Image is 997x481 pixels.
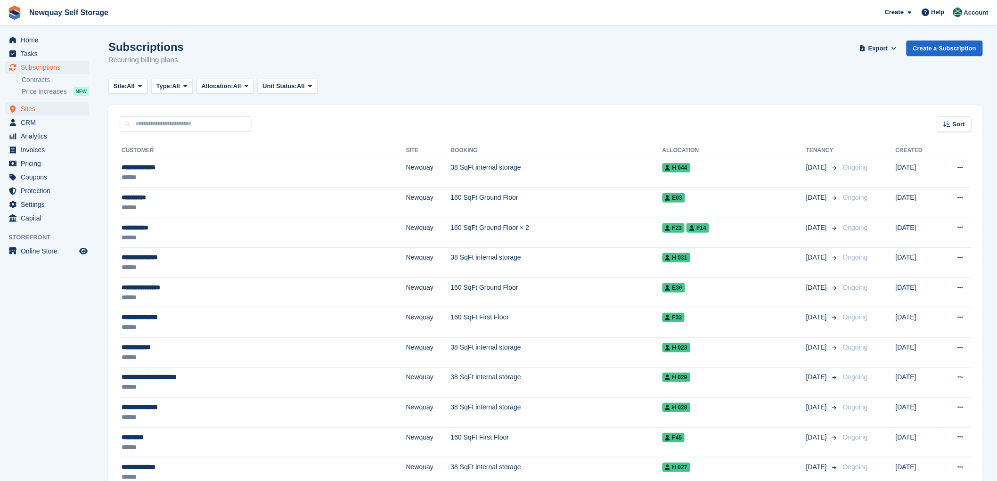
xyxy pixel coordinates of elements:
[451,143,662,158] th: Booking
[406,143,451,158] th: Site
[896,248,940,278] td: [DATE]
[5,116,89,129] a: menu
[451,218,662,248] td: 160 SqFt Ground Floor × 2
[953,8,963,17] img: JON
[451,367,662,398] td: 38 SqFt internal storage
[858,41,899,56] button: Export
[451,188,662,218] td: 160 SqFt Ground Floor
[806,462,829,472] span: [DATE]
[78,245,89,257] a: Preview store
[843,463,868,471] span: Ongoing
[21,47,77,60] span: Tasks
[896,427,940,457] td: [DATE]
[806,253,829,262] span: [DATE]
[297,82,305,91] span: All
[257,79,317,94] button: Unit Status: All
[662,403,690,412] span: H 028
[406,248,451,278] td: Newquay
[662,283,685,293] span: E36
[843,284,868,291] span: Ongoing
[843,194,868,201] span: Ongoing
[843,373,868,381] span: Ongoing
[843,313,868,321] span: Ongoing
[5,143,89,156] a: menu
[5,157,89,170] a: menu
[5,102,89,115] a: menu
[406,158,451,188] td: Newquay
[806,163,829,172] span: [DATE]
[21,143,77,156] span: Invoices
[843,403,868,411] span: Ongoing
[120,143,406,158] th: Customer
[406,277,451,308] td: Newquay
[406,188,451,218] td: Newquay
[202,82,233,91] span: Allocation:
[5,245,89,258] a: menu
[406,427,451,457] td: Newquay
[25,5,112,20] a: Newquay Self Storage
[406,338,451,368] td: Newquay
[932,8,945,17] span: Help
[662,463,690,472] span: H 027
[885,8,904,17] span: Create
[127,82,135,91] span: All
[5,61,89,74] a: menu
[233,82,241,91] span: All
[108,55,184,65] p: Recurring billing plans
[21,102,77,115] span: Sites
[74,87,89,96] div: NEW
[662,253,690,262] span: H 031
[22,87,67,96] span: Price increases
[806,402,829,412] span: [DATE]
[907,41,983,56] a: Create a Subscription
[108,79,147,94] button: Site: All
[21,184,77,197] span: Protection
[5,130,89,143] a: menu
[156,82,172,91] span: Type:
[451,308,662,338] td: 160 SqFt First Floor
[21,157,77,170] span: Pricing
[406,218,451,248] td: Newquay
[22,75,89,84] a: Contracts
[8,6,22,20] img: stora-icon-8386f47178a22dfd0bd8f6a31ec36ba5ce8667c1dd55bd0f319d3a0aa187defe.svg
[5,184,89,197] a: menu
[896,398,940,428] td: [DATE]
[451,338,662,368] td: 38 SqFt internal storage
[806,372,829,382] span: [DATE]
[22,86,89,97] a: Price increases NEW
[896,158,940,188] td: [DATE]
[806,432,829,442] span: [DATE]
[262,82,297,91] span: Unit Status:
[896,143,940,158] th: Created
[806,312,829,322] span: [DATE]
[843,343,868,351] span: Ongoing
[5,171,89,184] a: menu
[114,82,127,91] span: Site:
[451,277,662,308] td: 160 SqFt Ground Floor
[806,193,829,203] span: [DATE]
[843,253,868,261] span: Ongoing
[686,223,709,233] span: F14
[806,283,829,293] span: [DATE]
[964,8,989,17] span: Account
[406,398,451,428] td: Newquay
[5,33,89,47] a: menu
[896,218,940,248] td: [DATE]
[896,277,940,308] td: [DATE]
[451,427,662,457] td: 160 SqFt First Floor
[5,198,89,211] a: menu
[108,41,184,53] h1: Subscriptions
[896,308,940,338] td: [DATE]
[451,398,662,428] td: 38 SqFt internal storage
[662,223,685,233] span: F23
[843,224,868,231] span: Ongoing
[843,433,868,441] span: Ongoing
[196,79,254,94] button: Allocation: All
[896,188,940,218] td: [DATE]
[806,342,829,352] span: [DATE]
[896,338,940,368] td: [DATE]
[843,163,868,171] span: Ongoing
[662,313,685,322] span: F33
[21,171,77,184] span: Coupons
[21,116,77,129] span: CRM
